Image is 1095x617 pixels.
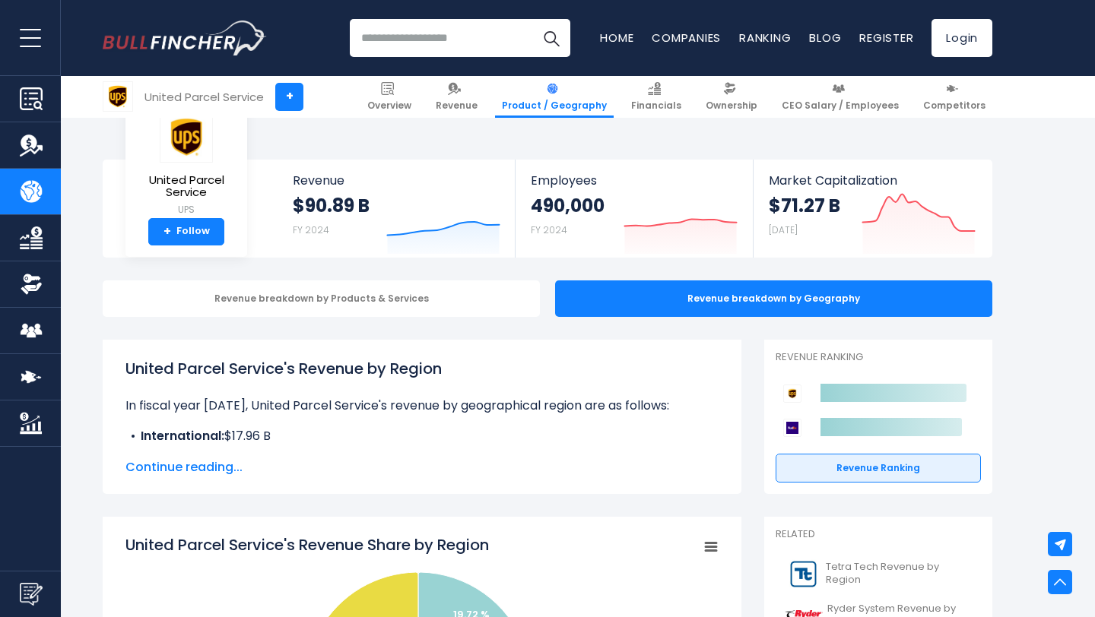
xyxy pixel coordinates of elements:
[932,19,992,57] a: Login
[555,280,992,317] div: Revenue breakdown by Geography
[531,223,567,236] small: FY 2024
[785,557,821,591] img: TTEK logo
[103,280,540,317] div: Revenue breakdown by Products & Services
[163,225,171,239] strong: +
[776,553,981,595] a: Tetra Tech Revenue by Region
[367,100,411,112] span: Overview
[125,445,719,464] li: $12.73 B
[138,174,235,199] span: United Parcel Service
[859,30,913,46] a: Register
[429,76,484,118] a: Revenue
[138,203,235,217] small: UPS
[144,88,264,106] div: United Parcel Service
[20,273,43,296] img: Ownership
[532,19,570,57] button: Search
[706,100,757,112] span: Ownership
[769,223,798,236] small: [DATE]
[103,21,266,55] a: Go to homepage
[516,160,752,258] a: Employees 490,000 FY 2024
[125,397,719,415] p: In fiscal year [DATE], United Parcel Service's revenue by geographical region are as follows:
[148,218,224,245] a: +Follow
[783,419,801,437] img: FedEx Corporation competitors logo
[776,454,981,483] a: Revenue Ranking
[624,76,688,118] a: Financials
[531,173,737,188] span: Employees
[293,194,370,217] strong: $90.89 B
[826,561,972,587] span: Tetra Tech Revenue by Region
[699,76,764,118] a: Ownership
[754,160,991,258] a: Market Capitalization $71.27 B [DATE]
[782,100,899,112] span: CEO Salary / Employees
[809,30,841,46] a: Blog
[739,30,791,46] a: Ranking
[495,76,614,118] a: Product / Geography
[600,30,633,46] a: Home
[769,194,840,217] strong: $71.27 B
[141,427,224,445] b: International:
[125,534,489,555] tspan: United Parcel Service's Revenue Share by Region
[923,100,985,112] span: Competitors
[776,528,981,541] p: Related
[278,160,516,258] a: Revenue $90.89 B FY 2024
[769,173,976,188] span: Market Capitalization
[275,83,303,111] a: +
[293,223,329,236] small: FY 2024
[141,445,286,463] b: Supply Chain & Freight:
[776,351,981,364] p: Revenue Ranking
[502,100,607,112] span: Product / Geography
[775,76,906,118] a: CEO Salary / Employees
[360,76,418,118] a: Overview
[783,384,801,403] img: United Parcel Service competitors logo
[103,82,132,111] img: UPS logo
[137,111,236,218] a: United Parcel Service UPS
[160,112,213,163] img: UPS logo
[125,357,719,380] h1: United Parcel Service's Revenue by Region
[125,458,719,476] span: Continue reading...
[293,173,500,188] span: Revenue
[103,21,267,55] img: Bullfincher logo
[125,427,719,445] li: $17.96 B
[652,30,721,46] a: Companies
[916,76,992,118] a: Competitors
[436,100,478,112] span: Revenue
[531,194,605,217] strong: 490,000
[631,100,681,112] span: Financials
